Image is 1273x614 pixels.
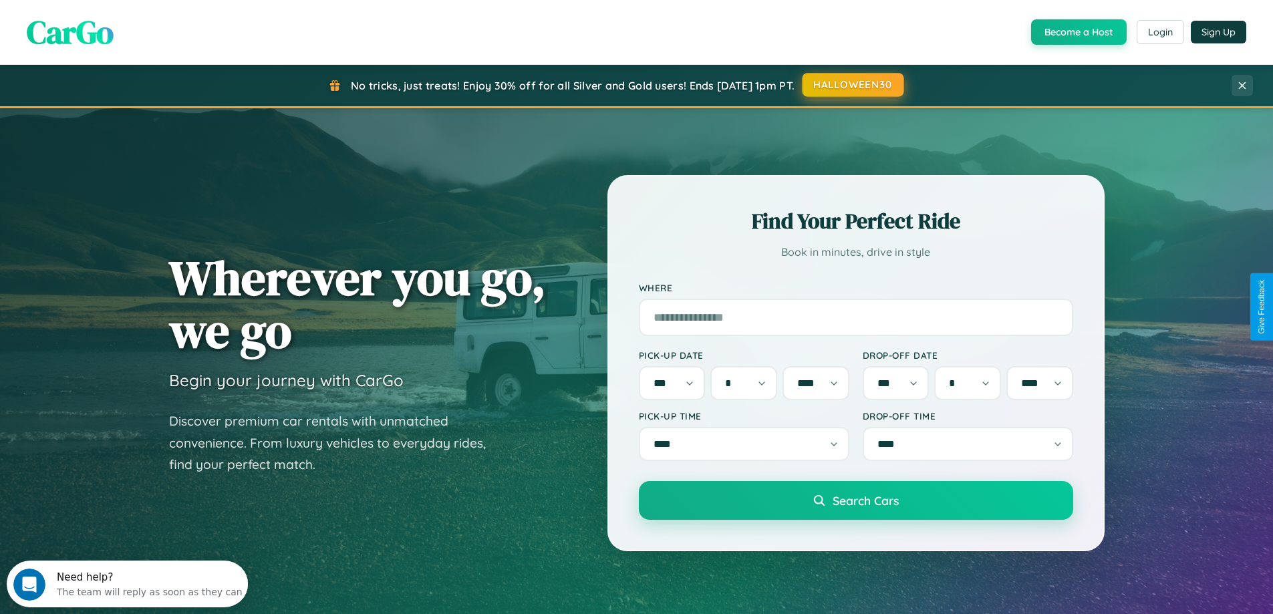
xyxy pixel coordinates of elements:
[803,73,904,97] button: HALLOWEEN30
[639,206,1073,236] h2: Find Your Perfect Ride
[863,410,1073,422] label: Drop-off Time
[639,410,849,422] label: Pick-up Time
[1257,280,1266,334] div: Give Feedback
[1191,21,1246,43] button: Sign Up
[351,79,795,92] span: No tricks, just treats! Enjoy 30% off for all Silver and Gold users! Ends [DATE] 1pm PT.
[863,349,1073,361] label: Drop-off Date
[639,349,849,361] label: Pick-up Date
[1031,19,1127,45] button: Become a Host
[169,370,404,390] h3: Begin your journey with CarGo
[1137,20,1184,44] button: Login
[833,493,899,508] span: Search Cars
[639,481,1073,520] button: Search Cars
[27,10,114,54] span: CarGo
[169,251,546,357] h1: Wherever you go, we go
[50,22,236,36] div: The team will reply as soon as they can
[639,282,1073,293] label: Where
[7,561,248,607] iframe: Intercom live chat discovery launcher
[5,5,249,42] div: Open Intercom Messenger
[639,243,1073,262] p: Book in minutes, drive in style
[169,410,503,476] p: Discover premium car rentals with unmatched convenience. From luxury vehicles to everyday rides, ...
[13,569,45,601] iframe: Intercom live chat
[50,11,236,22] div: Need help?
